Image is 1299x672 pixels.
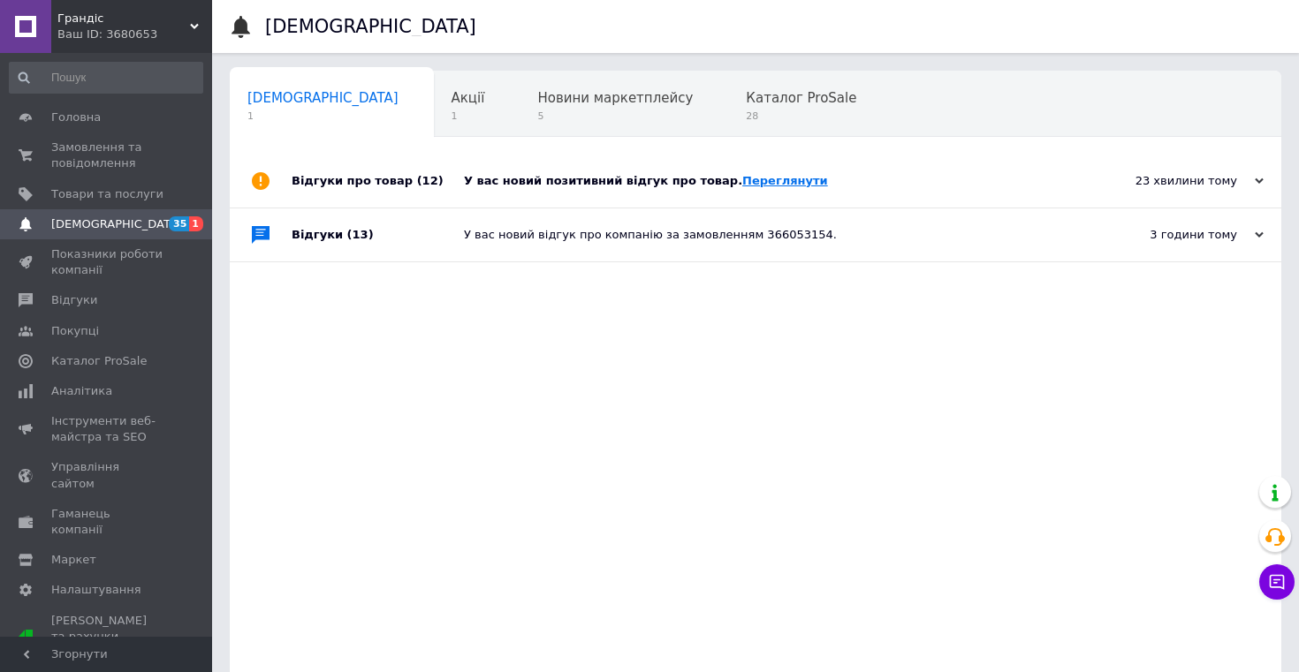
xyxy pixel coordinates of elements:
[51,292,97,308] span: Відгуки
[1087,227,1264,243] div: 3 години тому
[1087,173,1264,189] div: 23 хвилини тому
[9,62,203,94] input: Пошук
[57,26,212,42] div: Ваш ID: 3680653
[189,216,203,231] span: 1
[51,582,141,598] span: Налаштування
[292,155,464,208] div: Відгуки про товар
[51,506,163,538] span: Гаманець компанії
[51,109,101,125] span: Головна
[265,16,476,37] h1: [DEMOGRAPHIC_DATA]
[51,246,163,278] span: Показники роботи компанії
[452,109,485,123] span: 1
[51,353,147,369] span: Каталог ProSale
[169,216,189,231] span: 35
[1259,564,1295,600] button: Чат з покупцем
[464,227,1087,243] div: У вас новий відгук про компанію за замовленням 366053154.
[452,90,485,106] span: Акції
[51,413,163,445] span: Інструменти веб-майстра та SEO
[292,208,464,261] div: Відгуки
[247,90,399,106] span: [DEMOGRAPHIC_DATA]
[51,216,182,232] span: [DEMOGRAPHIC_DATA]
[537,109,693,123] span: 5
[57,11,190,26] span: Грандіс
[51,459,163,491] span: Управління сайтом
[464,173,1087,189] div: У вас новий позитивний відгук про товар.
[51,552,96,568] span: Маркет
[746,90,856,106] span: Каталог ProSale
[247,109,399,123] span: 1
[51,613,163,661] span: [PERSON_NAME] та рахунки
[742,174,828,187] a: Переглянути
[537,90,693,106] span: Новини маркетплейсу
[347,228,374,241] span: (13)
[417,174,444,187] span: (12)
[51,383,112,399] span: Аналітика
[51,140,163,171] span: Замовлення та повідомлення
[746,109,856,123] span: 28
[51,323,99,339] span: Покупці
[51,186,163,202] span: Товари та послуги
